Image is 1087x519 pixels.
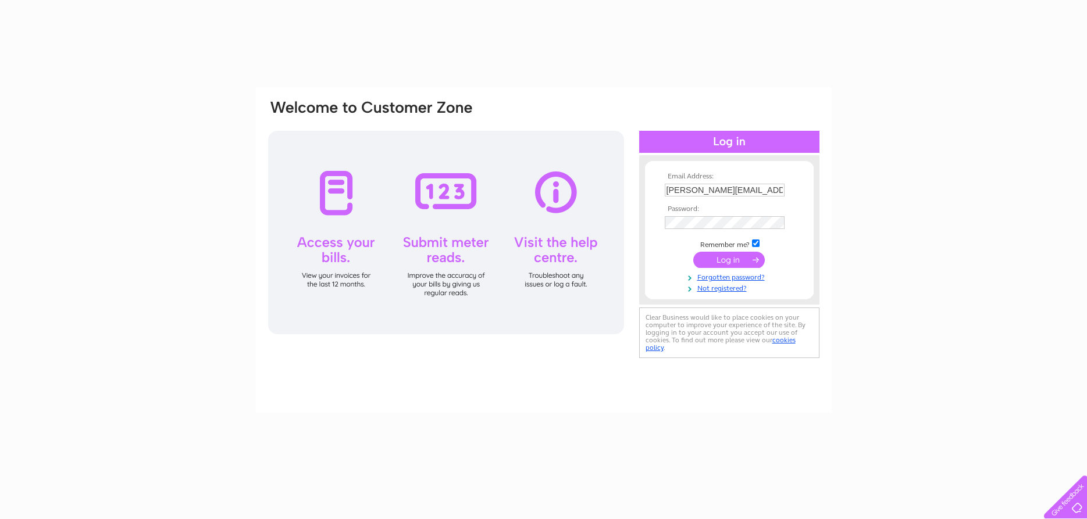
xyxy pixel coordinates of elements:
[662,173,797,181] th: Email Address:
[665,282,797,293] a: Not registered?
[665,271,797,282] a: Forgotten password?
[646,336,796,352] a: cookies policy
[639,307,819,358] div: Clear Business would like to place cookies on your computer to improve your experience of the sit...
[693,252,765,268] input: Submit
[662,238,797,249] td: Remember me?
[662,205,797,213] th: Password:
